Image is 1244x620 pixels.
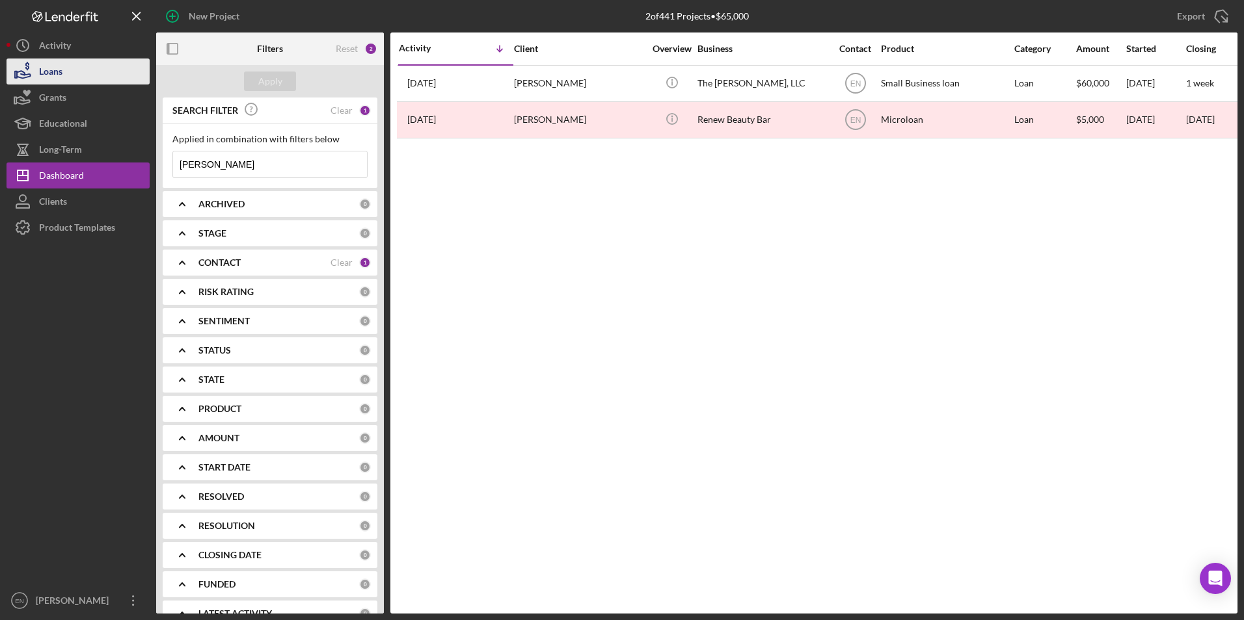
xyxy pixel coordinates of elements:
button: Grants [7,84,150,110]
div: Overview [647,44,696,54]
div: 0 [359,286,371,298]
div: 0 [359,491,371,502]
div: Microloan [881,103,1011,137]
div: 0 [359,344,371,356]
div: Client [514,44,644,54]
div: Product [881,44,1011,54]
div: [DATE] [1126,66,1185,101]
div: Renew Beauty Bar [697,103,828,137]
button: Clients [7,188,150,214]
div: 0 [359,461,371,473]
b: RESOLUTION [198,521,255,531]
div: 0 [359,608,371,619]
div: Loan [1014,66,1075,101]
div: Business [697,44,828,54]
div: Apply [258,71,282,91]
b: SEARCH FILTER [172,105,238,116]
button: Educational [7,110,150,136]
b: ARCHIVED [198,199,245,209]
b: START DATE [198,462,250,472]
div: 0 [359,549,371,561]
div: 0 [359,578,371,590]
button: Activity [7,32,150,58]
div: 0 [359,432,371,444]
b: AMOUNT [198,433,239,443]
b: STAGE [198,228,226,239]
b: LATEST ACTIVITY [198,608,272,619]
div: 1 [359,257,371,268]
div: 0 [359,403,371,415]
div: 1 [359,105,371,116]
div: Long-Term [39,136,82,166]
div: Clear [331,105,353,116]
button: Dashboard [7,162,150,188]
div: [DATE] [1126,103,1185,137]
div: Grants [39,84,66,114]
div: [PERSON_NAME] [514,66,644,101]
time: 2025-08-12 02:26 [407,78,436,88]
button: New Project [156,3,252,29]
div: Clear [331,257,353,268]
b: STATE [198,374,224,385]
div: 0 [359,315,371,327]
text: EN [15,597,23,604]
b: RESOLVED [198,491,244,502]
div: The [PERSON_NAME], LLC [697,66,828,101]
b: Filters [257,44,283,54]
div: Export [1177,3,1205,29]
div: Open Intercom Messenger [1200,563,1231,594]
text: EN [850,79,861,88]
div: Loans [39,58,62,88]
time: 2022-04-12 21:51 [407,114,436,125]
button: EN[PERSON_NAME] [7,588,150,614]
div: 2 [364,42,377,55]
b: CLOSING DATE [198,550,262,560]
div: Product Templates [39,214,115,244]
button: Apply [244,71,296,91]
b: CONTACT [198,257,241,268]
b: PRODUCT [198,404,241,414]
button: Loans [7,58,150,84]
div: Activity [39,32,71,62]
text: EN [850,116,861,125]
b: RISK RATING [198,287,254,297]
b: STATUS [198,345,231,355]
button: Long-Term [7,136,150,162]
div: Small Business loan [881,66,1011,101]
div: Category [1014,44,1075,54]
div: [PERSON_NAME] [33,588,117,617]
div: Amount [1076,44,1125,54]
div: Applied in combination with filters below [172,134,368,144]
div: Clients [39,188,67,218]
div: $5,000 [1076,103,1125,137]
div: Loan [1014,103,1075,137]
div: 2 of 441 Projects • $65,000 [645,11,749,21]
time: [DATE] [1186,114,1215,125]
div: Dashboard [39,162,84,192]
button: Product Templates [7,214,150,240]
div: 0 [359,520,371,532]
b: FUNDED [198,579,236,589]
div: Started [1126,44,1185,54]
div: Educational [39,110,87,140]
div: 0 [359,374,371,385]
div: New Project [189,3,239,29]
div: $60,000 [1076,66,1125,101]
div: [PERSON_NAME] [514,103,644,137]
div: Activity [399,43,456,53]
time: 1 week [1186,77,1214,88]
div: Reset [336,44,358,54]
b: SENTIMENT [198,316,250,326]
div: Contact [831,44,880,54]
button: Export [1164,3,1237,29]
div: 0 [359,227,371,239]
div: 0 [359,198,371,210]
